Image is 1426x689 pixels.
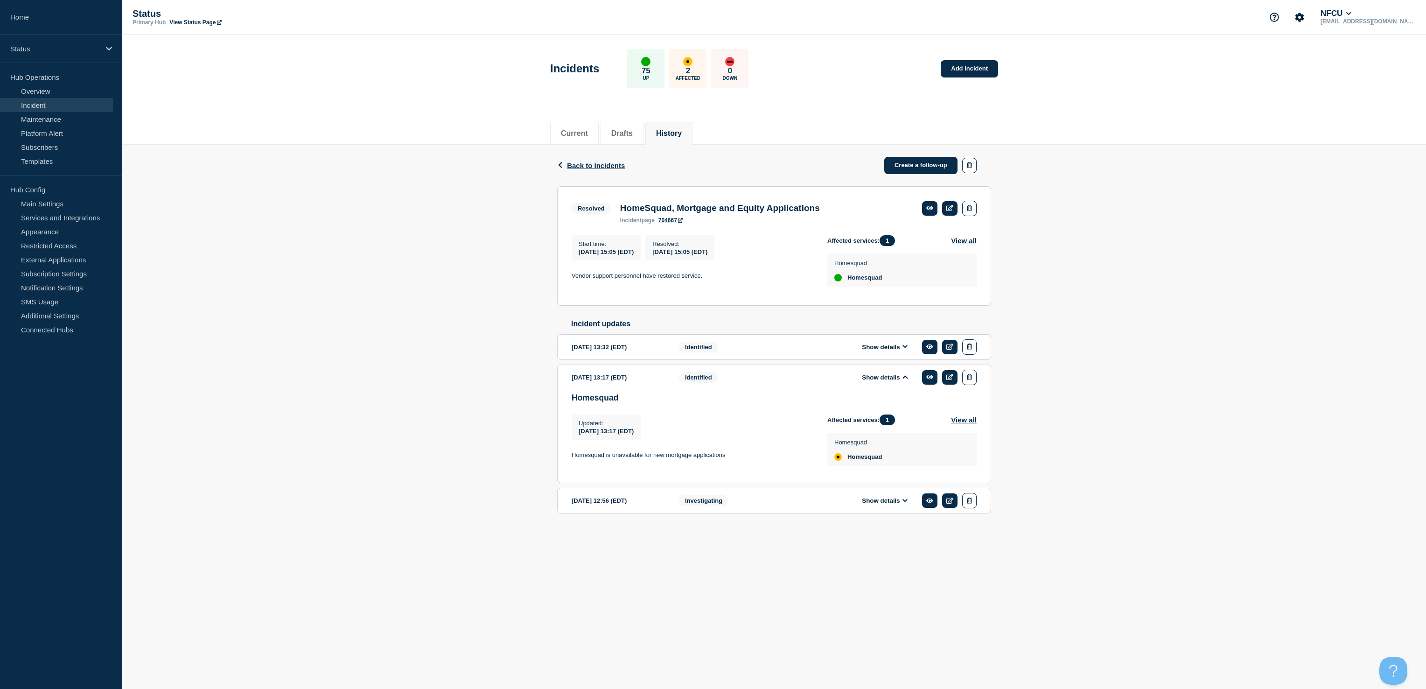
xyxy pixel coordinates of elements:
[643,76,649,81] p: Up
[579,240,634,247] p: Start time :
[620,217,642,224] span: incident
[579,420,634,427] p: Updated :
[827,415,900,425] span: Affected services:
[133,19,166,26] p: Primary Hub
[567,162,625,169] span: Back to Incidents
[683,57,692,66] div: affected
[620,217,655,224] p: page
[884,157,958,174] a: Create a follow-up
[620,203,820,213] h3: HomeSquad, Mortgage and Equity Applications
[728,66,732,76] p: 0
[951,415,977,425] button: View all
[641,57,650,66] div: up
[656,129,682,138] button: History
[572,370,665,385] div: [DATE] 13:17 (EDT)
[652,248,707,255] span: [DATE] 15:05 (EDT)
[169,19,221,26] a: View Status Page
[859,343,910,351] button: Show details
[686,66,690,76] p: 2
[723,76,738,81] p: Down
[679,495,728,506] span: Investigating
[579,428,634,435] span: [DATE] 13:17 (EDT)
[133,8,319,19] p: Status
[834,453,842,461] div: affected
[1319,18,1416,25] p: [EMAIL_ADDRESS][DOMAIN_NAME]
[579,248,634,255] span: [DATE] 15:05 (EDT)
[676,76,700,81] p: Affected
[557,162,625,169] button: Back to Incidents
[658,217,683,224] a: 704667
[880,415,895,425] span: 1
[571,320,991,328] h2: Incident updates
[679,372,718,383] span: Identified
[572,339,665,355] div: [DATE] 13:32 (EDT)
[1319,9,1353,18] button: NFCU
[572,493,665,508] div: [DATE] 12:56 (EDT)
[1379,657,1407,685] iframe: Help Scout Beacon - Open
[611,129,633,138] button: Drafts
[572,393,977,403] h3: Homesquad
[652,240,707,247] p: Resolved :
[725,57,734,66] div: down
[10,45,100,53] p: Status
[847,274,882,281] span: Homesquad
[550,62,599,75] h1: Incidents
[642,66,650,76] p: 75
[561,129,588,138] button: Current
[572,203,611,214] span: Resolved
[941,60,998,77] a: Add incident
[847,453,882,461] span: Homesquad
[679,342,718,352] span: Identified
[827,235,900,246] span: Affected services:
[1265,7,1284,27] button: Support
[834,439,882,446] p: Homesquad
[572,272,812,280] p: Vendor support personnel have restored service.
[834,260,882,267] p: Homesquad
[1290,7,1309,27] button: Account settings
[859,497,910,505] button: Show details
[880,235,895,246] span: 1
[834,274,842,281] div: up
[572,451,812,459] p: Homesquad is unavailable for new mortgage applications
[951,235,977,246] button: View all
[859,373,910,381] button: Show details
